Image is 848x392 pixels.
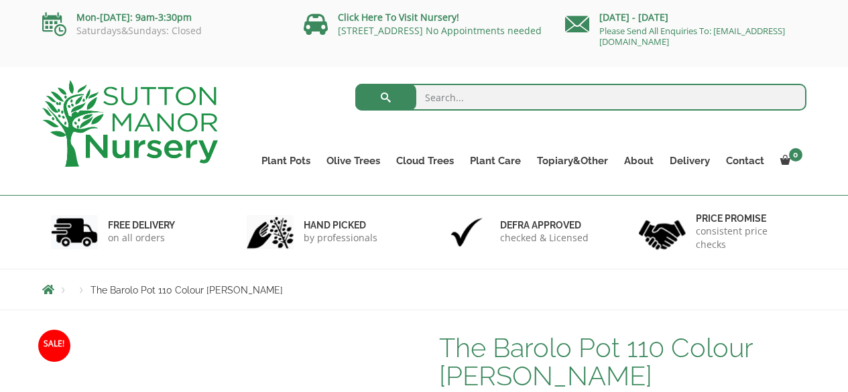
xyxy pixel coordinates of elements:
[439,334,806,390] h1: The Barolo Pot 110 Colour [PERSON_NAME]
[51,215,98,249] img: 1.jpg
[718,151,772,170] a: Contact
[529,151,616,170] a: Topiary&Other
[338,24,542,37] a: [STREET_ADDRESS] No Appointments needed
[500,219,589,231] h6: Defra approved
[443,215,490,249] img: 3.jpg
[253,151,318,170] a: Plant Pots
[304,231,377,245] p: by professionals
[789,148,802,161] span: 0
[42,284,806,295] nav: Breadcrumbs
[772,151,806,170] a: 0
[565,9,806,25] p: [DATE] - [DATE]
[108,219,175,231] h6: FREE DELIVERY
[639,212,686,253] img: 4.jpg
[500,231,589,245] p: checked & Licensed
[247,215,294,249] img: 2.jpg
[42,25,284,36] p: Saturdays&Sundays: Closed
[304,219,377,231] h6: hand picked
[696,212,798,224] h6: Price promise
[696,224,798,251] p: consistent price checks
[355,84,806,111] input: Search...
[38,330,70,362] span: Sale!
[318,151,388,170] a: Olive Trees
[42,80,218,167] img: logo
[108,231,175,245] p: on all orders
[388,151,462,170] a: Cloud Trees
[662,151,718,170] a: Delivery
[462,151,529,170] a: Plant Care
[42,9,284,25] p: Mon-[DATE]: 9am-3:30pm
[599,25,785,48] a: Please Send All Enquiries To: [EMAIL_ADDRESS][DOMAIN_NAME]
[90,285,283,296] span: The Barolo Pot 110 Colour [PERSON_NAME]
[616,151,662,170] a: About
[338,11,459,23] a: Click Here To Visit Nursery!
